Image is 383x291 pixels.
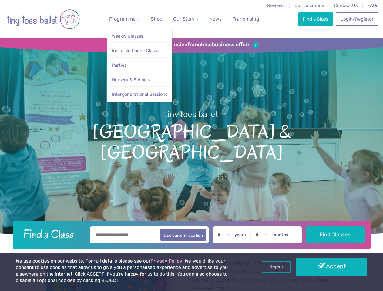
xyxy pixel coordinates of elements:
[111,89,168,100] a: Intergenerational Sessions
[111,31,168,42] a: Weekly Classes
[170,13,201,25] a: Our Story
[124,42,259,48] a: Sign up for our exclusivefranchisebusiness offers
[112,77,150,82] span: Nursery & Schools
[207,13,224,25] a: News
[267,3,285,8] a: Reviews
[111,45,168,56] a: Inclusive Dance Classes
[112,62,126,68] span: Parties
[234,232,246,238] label: years
[7,4,80,35] img: tiny toes ballet
[165,109,218,119] small: tiny toes ballet
[112,92,167,97] span: Intergenerational Sessions
[209,16,222,22] span: News
[334,3,358,8] a: Contact Us
[296,258,367,276] a: Accept
[272,232,288,238] label: months
[232,16,259,22] span: Franchising
[298,12,333,26] a: Find a Class
[336,12,378,26] a: Login/Register
[10,120,373,162] span: [GEOGRAPHIC_DATA] & [GEOGRAPHIC_DATA]
[109,16,136,22] span: Programme
[151,16,163,22] span: Shop
[18,226,86,242] h2: Find a Class
[112,48,161,53] span: Inclusive Dance Classes
[160,229,207,241] button: Use current location
[112,33,143,39] span: Weekly Classes
[173,16,195,22] span: Our Story
[111,74,168,85] a: Nursery & Schools
[294,3,324,8] a: Our Locations
[148,13,165,25] a: Shop
[150,258,182,264] a: Privacy Policy
[230,13,262,25] a: Franchising
[368,3,378,8] a: FAQs
[306,226,365,243] button: Find Classes
[111,60,168,71] a: Parties
[262,261,291,273] a: Reject
[187,42,212,48] strong: franchise
[107,13,142,25] a: Programme
[16,258,244,284] p: We use cookies on our website. For full details please see our . We would like your consent to us...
